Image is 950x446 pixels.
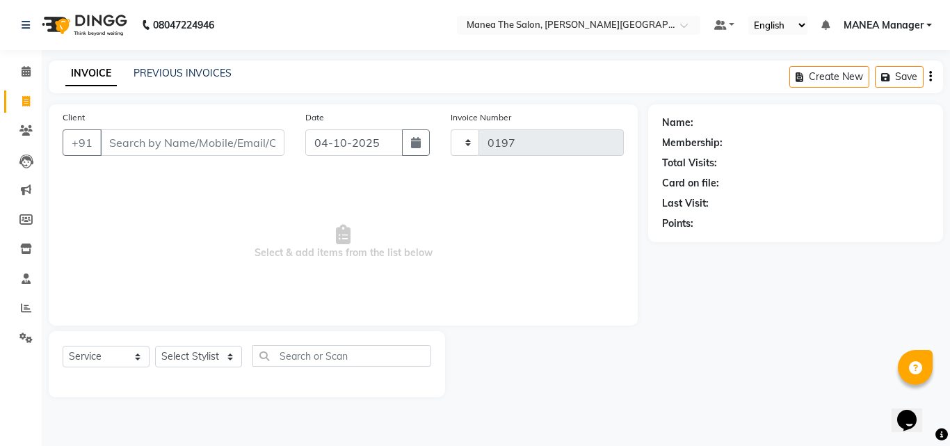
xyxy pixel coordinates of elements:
[63,129,102,156] button: +91
[65,61,117,86] a: INVOICE
[662,176,719,191] div: Card on file:
[789,66,869,88] button: Create New
[153,6,214,45] b: 08047224946
[35,6,131,45] img: logo
[875,66,924,88] button: Save
[100,129,284,156] input: Search by Name/Mobile/Email/Code
[844,18,924,33] span: MANEA Manager
[662,156,717,170] div: Total Visits:
[252,345,431,367] input: Search or Scan
[662,116,693,130] div: Name:
[662,216,693,231] div: Points:
[662,196,709,211] div: Last Visit:
[305,111,324,124] label: Date
[451,111,511,124] label: Invoice Number
[63,111,85,124] label: Client
[892,390,936,432] iframe: chat widget
[662,136,723,150] div: Membership:
[63,173,624,312] span: Select & add items from the list below
[134,67,232,79] a: PREVIOUS INVOICES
